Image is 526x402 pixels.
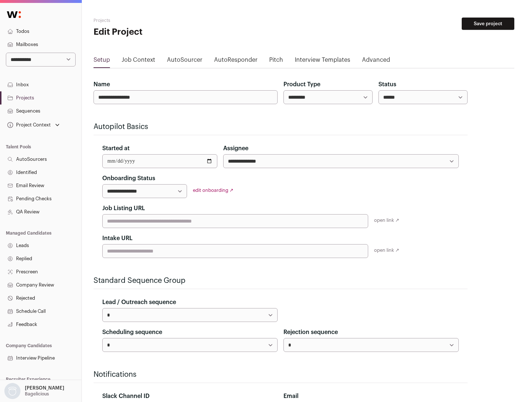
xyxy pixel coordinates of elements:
[94,276,468,286] h2: Standard Sequence Group
[223,144,248,153] label: Assignee
[94,18,234,23] h2: Projects
[214,56,258,67] a: AutoResponder
[283,328,338,337] label: Rejection sequence
[102,328,162,337] label: Scheduling sequence
[4,383,20,399] img: nopic.png
[94,369,468,380] h2: Notifications
[102,144,130,153] label: Started at
[283,392,459,401] div: Email
[193,188,233,193] a: edit onboarding ↗
[283,80,320,89] label: Product Type
[102,174,155,183] label: Onboarding Status
[94,56,110,67] a: Setup
[3,7,25,22] img: Wellfound
[295,56,350,67] a: Interview Templates
[122,56,155,67] a: Job Context
[102,204,145,213] label: Job Listing URL
[25,385,64,391] p: [PERSON_NAME]
[94,122,468,132] h2: Autopilot Basics
[269,56,283,67] a: Pitch
[378,80,396,89] label: Status
[102,392,149,401] label: Slack Channel ID
[94,26,234,38] h1: Edit Project
[6,122,51,128] div: Project Context
[102,234,133,243] label: Intake URL
[25,391,49,397] p: Bagelicious
[167,56,202,67] a: AutoSourcer
[6,120,61,130] button: Open dropdown
[94,80,110,89] label: Name
[102,298,176,307] label: Lead / Outreach sequence
[3,383,66,399] button: Open dropdown
[362,56,390,67] a: Advanced
[462,18,514,30] button: Save project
